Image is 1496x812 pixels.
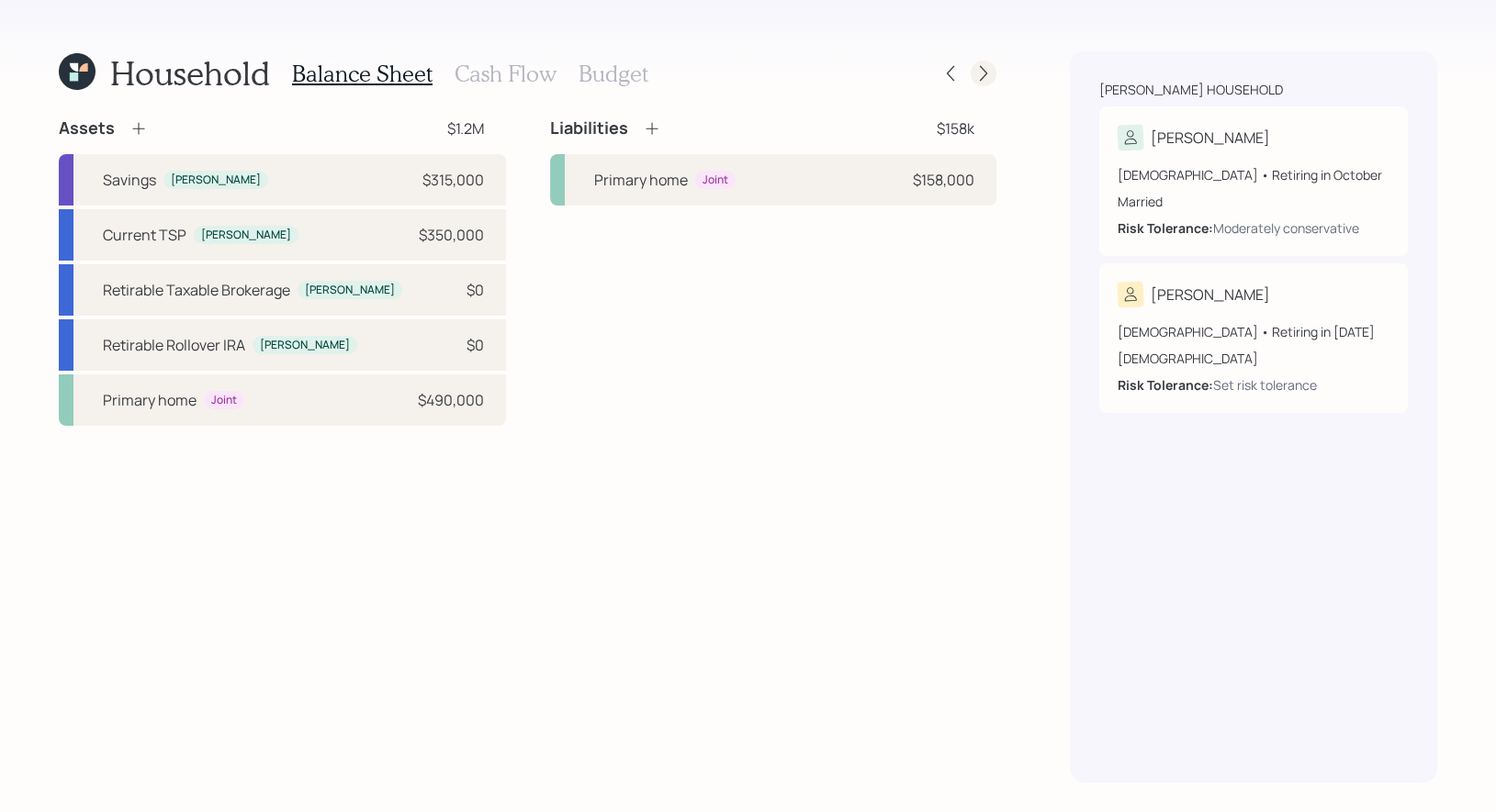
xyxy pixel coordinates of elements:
div: $315,000 [422,169,484,191]
div: $490,000 [418,389,484,411]
b: Risk Tolerance: [1118,219,1213,237]
div: Joint [211,393,237,408]
div: Primary home [594,169,688,191]
b: Risk Tolerance: [1118,376,1213,394]
div: [PERSON_NAME] [171,172,261,188]
h3: Balance Sheet [292,61,433,87]
h4: Liabilities [550,118,628,139]
div: Current TSP [103,224,186,246]
div: $158,000 [913,169,974,191]
div: [PERSON_NAME] [305,283,395,298]
div: Married [1118,192,1389,211]
div: Primary home [103,389,197,411]
h3: Budget [579,61,648,87]
div: Joint [703,172,728,188]
div: [PERSON_NAME] household [1099,81,1283,99]
div: [DEMOGRAPHIC_DATA] [1118,349,1389,368]
div: [PERSON_NAME] [201,228,291,243]
div: [DEMOGRAPHIC_DATA] • Retiring in October [1118,165,1389,184]
h3: Cash Flow [455,61,557,87]
div: [PERSON_NAME] [1151,284,1270,306]
div: Retirable Rollover IRA [103,334,245,356]
h1: Household [110,53,270,93]
div: $0 [467,279,484,301]
div: Moderately conservative [1213,218,1359,238]
div: Set risk tolerance [1213,375,1317,395]
div: $350,000 [419,224,484,246]
div: $158k [937,117,974,139]
div: [DEMOGRAPHIC_DATA] • Retiring in [DATE] [1118,322,1389,341]
div: Retirable Taxable Brokerage [103,279,290,301]
div: [PERSON_NAME] [1151,127,1270,149]
div: $0 [467,334,484,356]
h4: Assets [59,118,115,139]
div: [PERSON_NAME] [260,338,350,353]
div: Savings [103,169,156,191]
div: $1.2M [447,117,484,139]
